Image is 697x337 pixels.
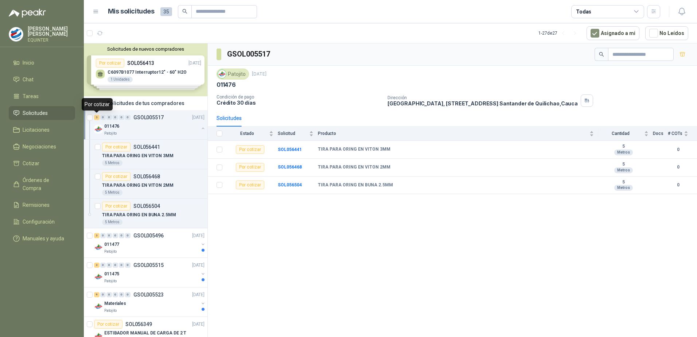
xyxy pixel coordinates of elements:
[100,263,106,268] div: 0
[28,38,75,42] p: EQUINTER
[9,215,75,229] a: Configuración
[614,185,633,191] div: Metros
[192,262,205,269] p: [DATE]
[106,292,112,297] div: 0
[94,302,103,311] img: Company Logo
[100,115,106,120] div: 0
[278,131,308,136] span: Solicitud
[102,172,131,181] div: Por cotizar
[104,249,117,255] p: Patojito
[119,292,124,297] div: 0
[125,292,131,297] div: 0
[192,232,205,239] p: [DATE]
[104,271,119,278] p: 011475
[645,26,688,40] button: No Leídos
[102,202,131,210] div: Por cotizar
[252,71,266,78] p: [DATE]
[598,144,649,150] b: 5
[318,182,393,188] b: TIRA PARA ORING EN BUNA 2.5MM
[9,73,75,86] a: Chat
[318,131,588,136] span: Producto
[102,152,174,159] p: TIRA PARA ORING EN VITON 3MM
[84,96,207,110] div: Solicitudes de tus compradores
[102,143,131,151] div: Por cotizar
[9,232,75,245] a: Manuales y ayuda
[668,131,682,136] span: # COTs
[133,144,160,150] p: SOL056441
[104,300,126,307] p: Materiales
[598,162,649,167] b: 5
[192,291,205,298] p: [DATE]
[388,95,578,100] p: Dirección
[278,182,302,187] a: SOL056504
[23,218,55,226] span: Configuración
[182,9,187,14] span: search
[23,59,34,67] span: Inicio
[28,26,75,36] p: [PERSON_NAME] [PERSON_NAME]
[84,199,207,228] a: Por cotizarSOL056504TIRA PARA ORING EN BUNA 2.5MM5 Metros
[133,174,160,179] p: SOL056468
[318,127,598,141] th: Producto
[84,169,207,199] a: Por cotizarSOL056468TIRA PARA ORING EN VITON 2MM5 Metros
[94,115,100,120] div: 3
[576,8,591,16] div: Todas
[23,159,39,167] span: Cotizar
[587,26,639,40] button: Asignado a mi
[125,322,152,327] p: SOL056349
[278,147,302,152] a: SOL056441
[9,89,75,103] a: Tareas
[100,233,106,238] div: 0
[668,164,688,171] b: 0
[94,231,206,255] a: 3 0 0 0 0 0 GSOL005496[DATE] Company Logo011477Patojito
[104,308,117,314] p: Patojito
[668,146,688,153] b: 0
[614,167,633,173] div: Metros
[9,9,46,18] img: Logo peakr
[236,181,264,189] div: Por cotizar
[113,115,118,120] div: 0
[113,263,118,268] div: 0
[9,106,75,120] a: Solicitudes
[668,182,688,189] b: 0
[94,261,206,284] a: 3 0 0 0 0 0 GSOL005515[DATE] Company Logo011475Patojito
[125,115,131,120] div: 0
[278,164,302,170] a: SOL056468
[94,125,103,133] img: Company Logo
[108,6,155,17] h1: Mis solicitudes
[119,263,124,268] div: 0
[599,52,604,57] span: search
[192,321,205,328] p: [DATE]
[94,233,100,238] div: 3
[23,201,50,209] span: Remisiones
[133,233,164,238] p: GSOL005496
[9,123,75,137] a: Licitaciones
[94,320,122,329] div: Por cotizar
[598,179,649,185] b: 5
[614,150,633,155] div: Metros
[23,109,48,117] span: Solicitudes
[23,235,64,243] span: Manuales y ayuda
[9,198,75,212] a: Remisiones
[133,115,164,120] p: GSOL005517
[318,164,390,170] b: TIRA PARA ORING EN VITON 2MM
[125,233,131,238] div: 0
[9,27,23,41] img: Company Logo
[82,98,113,111] div: Por cotizar
[388,100,578,106] p: [GEOGRAPHIC_DATA], [STREET_ADDRESS] Santander de Quilichao , Cauca
[23,126,50,134] span: Licitaciones
[119,233,124,238] div: 0
[119,115,124,120] div: 0
[217,94,382,100] p: Condición de pago
[106,115,112,120] div: 0
[218,70,226,78] img: Company Logo
[236,163,264,172] div: Por cotizar
[217,69,249,80] div: Patojito
[278,127,318,141] th: Solicitud
[227,127,278,141] th: Estado
[102,212,176,218] p: TIRA PARA ORING EN BUNA 2.5MM
[133,292,164,297] p: GSOL005523
[160,7,172,16] span: 35
[84,140,207,169] a: Por cotizarSOL056441TIRA PARA ORING EN VITON 3MM5 Metros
